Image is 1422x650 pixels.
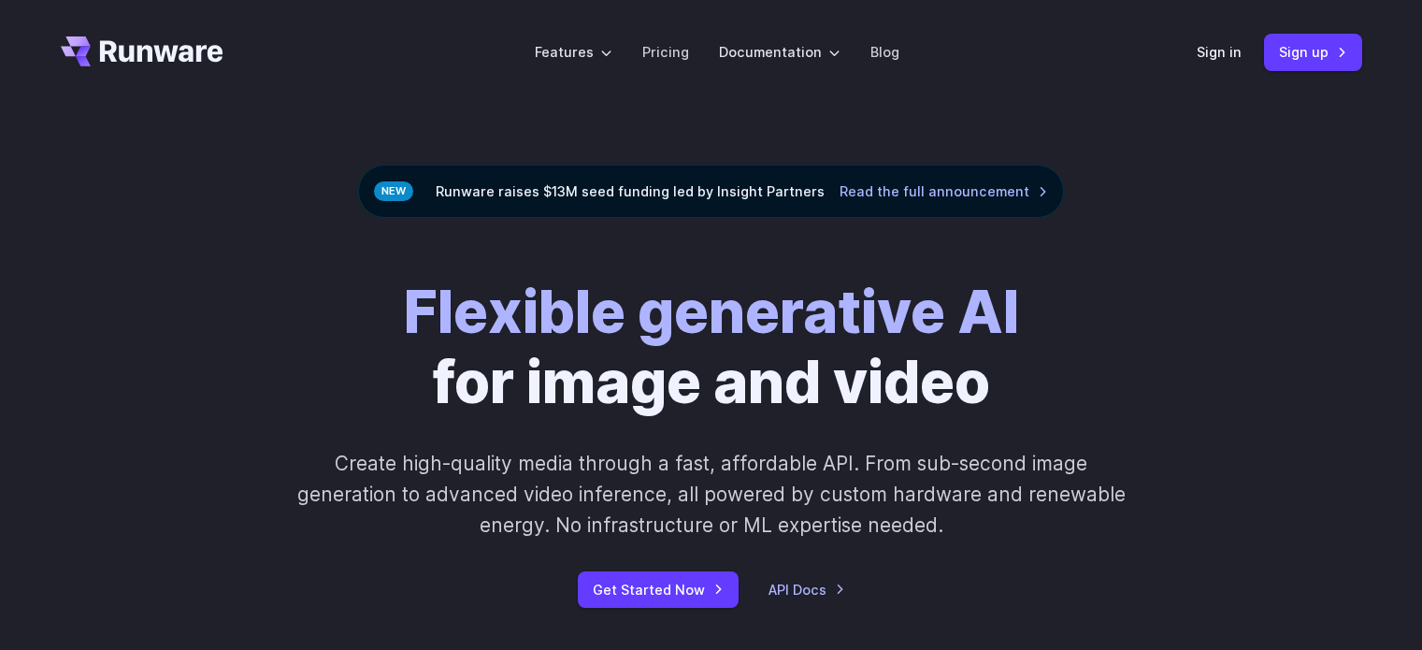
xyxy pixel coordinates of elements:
label: Documentation [719,41,840,63]
h1: for image and video [404,278,1019,418]
a: Pricing [642,41,689,63]
a: Sign up [1264,34,1362,70]
a: Read the full announcement [840,181,1048,202]
div: Runware raises $13M seed funding led by Insight Partners [358,165,1064,218]
p: Create high-quality media through a fast, affordable API. From sub-second image generation to adv... [294,448,1128,542]
strong: Flexible generative AI [404,277,1019,347]
a: Go to / [61,36,223,66]
a: API Docs [768,579,845,600]
a: Blog [870,41,899,63]
a: Sign in [1197,41,1242,63]
a: Get Started Now [578,571,739,608]
label: Features [535,41,612,63]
